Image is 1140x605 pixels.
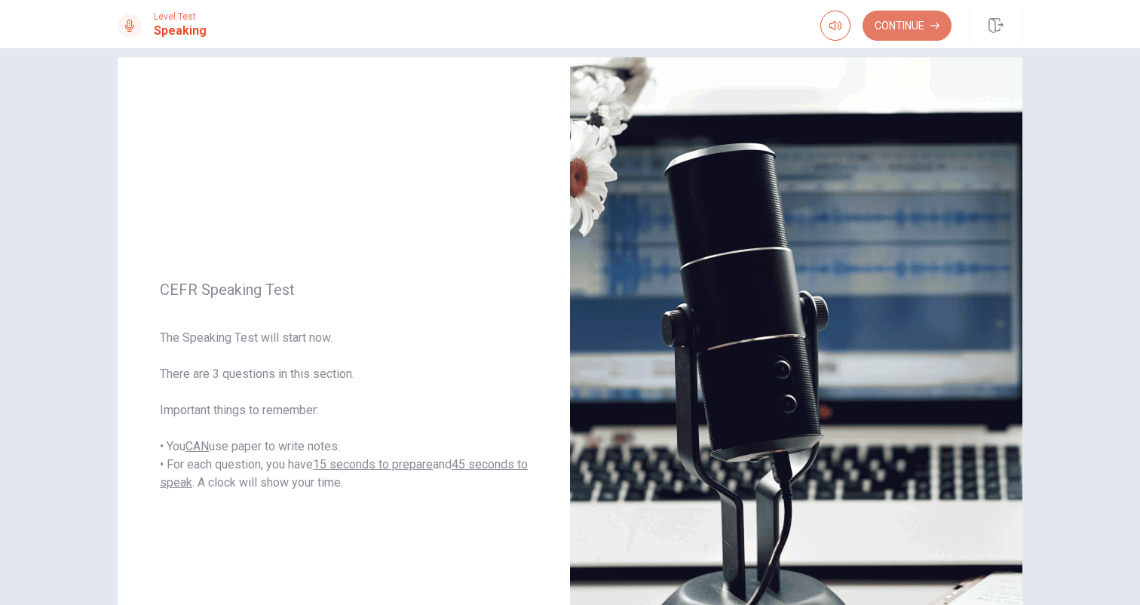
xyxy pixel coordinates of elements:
span: CEFR Speaking Test [160,281,528,299]
span: The Speaking Test will start now. There are 3 questions in this section. Important things to reme... [160,329,528,492]
h1: Speaking [154,22,207,40]
u: CAN [185,439,209,453]
u: 15 seconds to prepare [313,457,433,471]
button: Continue [863,11,952,41]
span: Level Test [154,11,207,22]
